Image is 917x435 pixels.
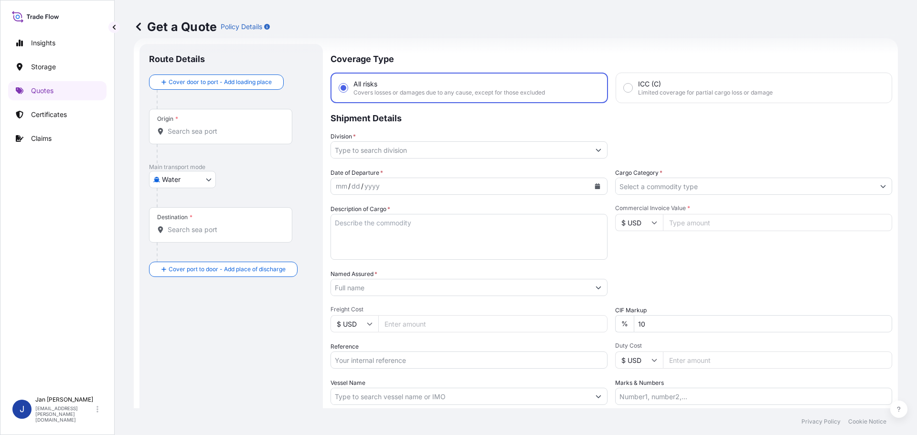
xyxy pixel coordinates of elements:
[378,315,608,332] input: Enter amount
[634,315,892,332] input: Enter percentage
[361,180,363,192] div: /
[149,163,313,171] p: Main transport mode
[168,225,280,234] input: Destination
[331,204,390,214] label: Description of Cargo
[351,180,361,192] div: day,
[31,110,67,119] p: Certificates
[31,38,55,48] p: Insights
[157,115,178,123] div: Origin
[35,396,95,403] p: Jan [PERSON_NAME]
[31,134,52,143] p: Claims
[335,180,348,192] div: month,
[590,179,605,194] button: Calendar
[149,262,298,277] button: Cover port to door - Add place of discharge
[615,306,647,315] label: CIF Markup
[616,178,874,195] input: Select a commodity type
[363,180,381,192] div: year,
[663,214,892,231] input: Type amount
[20,404,24,414] span: J
[615,204,892,212] span: Commercial Invoice Value
[331,269,377,279] label: Named Assured
[168,127,280,136] input: Origin
[331,351,608,369] input: Your internal reference
[353,89,545,96] span: Covers losses or damages due to any cause, except for those excluded
[169,265,286,274] span: Cover port to door - Add place of discharge
[331,279,590,296] input: Full name
[339,84,348,92] input: All risksCovers losses or damages due to any cause, except for those excluded
[8,129,107,148] a: Claims
[348,180,351,192] div: /
[590,279,607,296] button: Show suggestions
[331,141,590,159] input: Type to search division
[8,81,107,100] a: Quotes
[615,378,664,388] label: Marks & Numbers
[590,141,607,159] button: Show suggestions
[331,44,892,73] p: Coverage Type
[638,89,773,96] span: Limited coverage for partial cargo loss or damage
[331,132,356,141] label: Division
[331,306,608,313] span: Freight Cost
[331,168,383,178] span: Date of Departure
[331,342,359,351] label: Reference
[8,105,107,124] a: Certificates
[590,388,607,405] button: Show suggestions
[134,19,217,34] p: Get a Quote
[615,342,892,350] span: Duty Cost
[615,388,892,405] input: Number1, number2,...
[149,53,205,65] p: Route Details
[874,178,892,195] button: Show suggestions
[31,86,53,95] p: Quotes
[615,168,662,178] label: Cargo Category
[848,418,886,425] a: Cookie Notice
[624,84,632,92] input: ICC (C)Limited coverage for partial cargo loss or damage
[149,74,284,90] button: Cover door to port - Add loading place
[35,405,95,423] p: [EMAIL_ADDRESS][PERSON_NAME][DOMAIN_NAME]
[353,79,377,89] span: All risks
[221,22,262,32] p: Policy Details
[663,351,892,369] input: Enter amount
[615,315,634,332] div: %
[162,175,181,184] span: Water
[638,79,661,89] span: ICC (C)
[8,57,107,76] a: Storage
[8,33,107,53] a: Insights
[31,62,56,72] p: Storage
[331,378,365,388] label: Vessel Name
[149,171,216,188] button: Select transport
[157,213,192,221] div: Destination
[331,103,892,132] p: Shipment Details
[169,77,272,87] span: Cover door to port - Add loading place
[801,418,841,425] a: Privacy Policy
[331,388,590,405] input: Type to search vessel name or IMO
